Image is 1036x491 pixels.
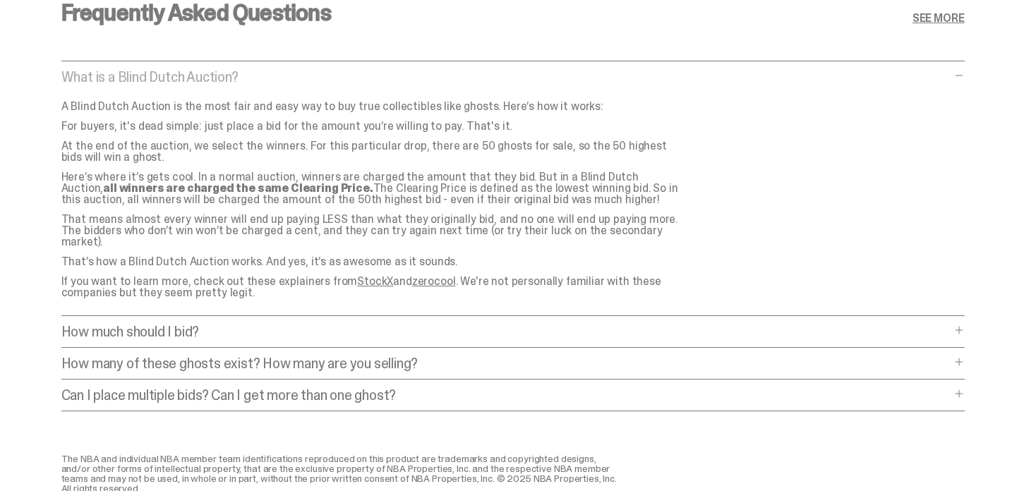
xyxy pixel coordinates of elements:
p: How much should I bid? [61,325,951,339]
a: zerocool [412,274,456,289]
p: That’s how a Blind Dutch Auction works. And yes, it’s as awesome as it sounds. [61,256,682,267]
h3: Frequently Asked Questions [61,1,331,24]
a: StockX [357,274,393,289]
p: What is a Blind Dutch Auction? [61,70,951,84]
a: SEE MORE [912,13,965,24]
p: If you want to learn more, check out these explainers from and . We're not personally familiar wi... [61,276,682,298]
p: How many of these ghosts exist? How many are you selling? [61,356,951,370]
p: Can I place multiple bids? Can I get more than one ghost? [61,388,951,402]
strong: all winners are charged the same Clearing Price. [103,181,373,195]
p: A Blind Dutch Auction is the most fair and easy way to buy true collectibles like ghosts. Here’s ... [61,101,682,112]
p: At the end of the auction, we select the winners. For this particular drop, there are 50 ghosts f... [61,140,682,163]
p: Here’s where it’s gets cool. In a normal auction, winners are charged the amount that they bid. B... [61,171,682,205]
p: That means almost every winner will end up paying LESS than what they originally bid, and no one ... [61,214,682,248]
p: For buyers, it's dead simple: just place a bid for the amount you’re willing to pay. That's it. [61,121,682,132]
